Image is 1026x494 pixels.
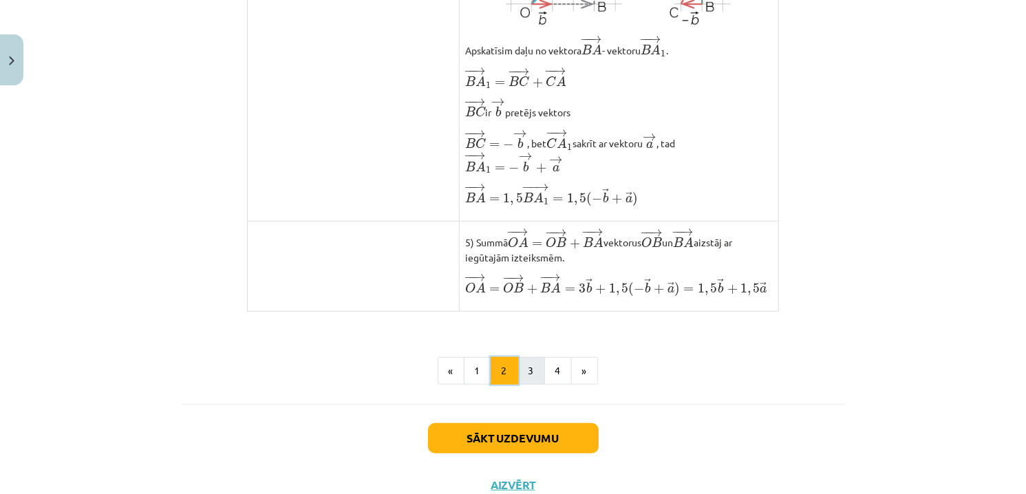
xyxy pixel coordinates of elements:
[543,274,544,281] span: −
[581,45,592,54] span: B
[592,194,602,204] span: −
[464,184,474,191] span: −
[475,192,486,202] span: A
[532,241,542,247] span: =
[557,237,567,247] span: B
[465,193,475,202] span: B
[535,184,549,191] span: →
[533,78,543,87] span: +
[654,284,665,294] span: +
[464,274,474,281] span: −
[626,196,632,203] span: a
[603,193,608,203] span: b
[504,193,511,203] span: 1
[475,161,486,171] span: A
[475,76,486,86] span: A
[557,138,567,148] span: A
[464,129,474,137] span: −
[643,133,656,141] span: →
[586,228,587,235] span: −
[548,274,562,281] span: →
[511,198,514,205] span: ,
[465,35,773,58] p: Apskatīsim daļu no vektora - vektoru .
[549,156,563,164] span: →
[550,129,551,136] span: −
[475,282,486,292] span: A
[628,282,634,297] span: (
[464,357,491,385] button: 1
[517,138,523,149] span: b
[520,153,533,160] span: →
[523,162,528,172] span: b
[645,283,650,293] span: b
[486,167,491,174] span: 1
[641,45,651,54] span: B
[544,357,572,385] button: 4
[616,288,619,295] span: ,
[645,228,646,236] span: −
[667,282,674,292] span: →
[717,279,724,288] span: →
[710,283,717,293] span: 5
[612,194,622,204] span: +
[727,284,738,294] span: +
[181,357,846,385] nav: Page navigation example
[549,228,551,236] span: −
[681,228,694,235] span: →
[468,274,469,281] span: −
[553,228,567,236] span: →
[509,76,520,86] span: B
[673,237,683,247] span: B
[545,228,555,236] span: −
[579,283,586,293] span: 3
[553,165,559,172] span: a
[468,184,469,191] span: −
[582,228,592,235] span: −
[495,80,505,86] span: =
[475,138,486,149] span: C
[648,36,661,43] span: →
[468,67,469,74] span: −
[698,283,705,293] span: 1
[546,129,556,136] span: −
[579,193,586,203] span: 5
[516,67,530,75] span: →
[565,287,575,292] span: =
[760,286,767,293] span: a
[583,237,593,247] span: B
[464,67,474,74] span: −
[586,279,592,288] span: →
[495,107,501,117] span: b
[556,76,566,86] span: A
[428,423,599,453] button: Sākt uzdevumu
[684,287,694,292] span: =
[593,237,603,247] span: A
[676,228,677,235] span: −
[503,140,513,149] span: −
[643,36,645,43] span: −
[536,163,546,173] span: +
[586,192,592,206] span: (
[539,274,550,281] span: −
[486,82,491,89] span: 1
[546,237,557,248] span: O
[651,44,661,54] span: A
[570,239,580,248] span: +
[489,197,500,202] span: =
[567,144,572,151] span: 1
[506,228,517,235] span: −
[641,228,651,236] span: −
[518,237,528,247] span: A
[492,98,506,106] span: →
[468,152,469,160] span: −
[584,36,586,43] span: −
[464,152,474,160] span: −
[511,228,512,235] span: −
[468,98,469,106] span: −
[646,142,653,149] span: a
[632,192,638,206] span: )
[513,130,527,138] span: →
[489,142,500,148] span: =
[528,184,535,191] span: −
[472,184,486,191] span: →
